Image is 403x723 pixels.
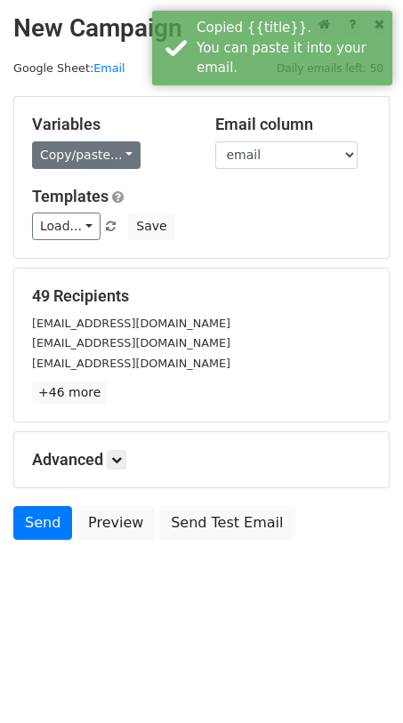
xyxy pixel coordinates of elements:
[159,506,294,540] a: Send Test Email
[128,213,174,240] button: Save
[32,286,371,306] h5: 49 Recipients
[215,115,372,134] h5: Email column
[32,317,230,330] small: [EMAIL_ADDRESS][DOMAIN_NAME]
[32,450,371,470] h5: Advanced
[13,61,125,75] small: Google Sheet:
[32,141,141,169] a: Copy/paste...
[13,13,390,44] h2: New Campaign
[32,336,230,349] small: [EMAIL_ADDRESS][DOMAIN_NAME]
[314,638,403,723] iframe: Chat Widget
[32,115,189,134] h5: Variables
[13,506,72,540] a: Send
[32,357,230,370] small: [EMAIL_ADDRESS][DOMAIN_NAME]
[77,506,155,540] a: Preview
[32,382,107,404] a: +46 more
[32,213,101,240] a: Load...
[32,187,109,205] a: Templates
[93,61,125,75] a: Email
[197,18,385,78] div: Copied {{title}}. You can paste it into your email.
